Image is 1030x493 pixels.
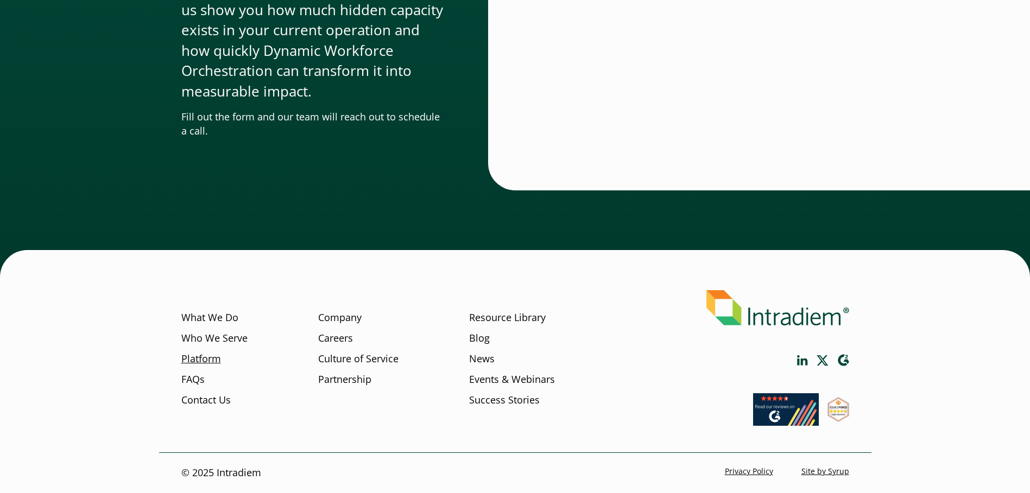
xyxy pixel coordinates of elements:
[181,466,261,480] p: © 2025 Intradiem
[181,372,205,386] a: FAQs
[181,331,248,345] a: Who We Serve
[706,290,849,325] img: Intradiem
[181,393,231,407] a: Contact Us
[318,352,399,366] a: Culture of Service
[817,355,829,366] a: Link opens in a new window
[318,311,362,325] a: Company
[181,311,238,325] a: What We Do
[318,372,371,386] a: Partnership
[469,352,495,366] a: News
[827,412,849,425] a: Link opens in a new window
[181,352,221,366] a: Platform
[318,331,353,345] a: Careers
[837,354,849,367] a: Link opens in a new window
[801,466,849,476] a: Site by Syrup
[827,397,849,422] img: SourceForge User Reviews
[181,110,445,138] p: Fill out the form and our team will reach out to schedule a call.
[469,372,555,386] a: Events & Webinars
[469,311,546,325] a: Resource Library
[469,331,490,345] a: Blog
[725,466,773,476] a: Privacy Policy
[753,393,819,426] img: Read our reviews on G2
[797,355,808,366] a: Link opens in a new window
[753,415,819,428] a: Link opens in a new window
[469,393,540,407] a: Success Stories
